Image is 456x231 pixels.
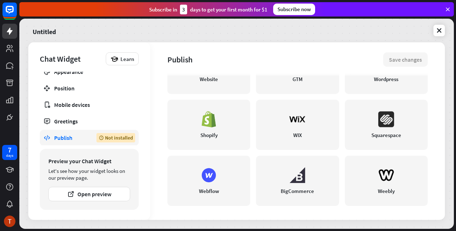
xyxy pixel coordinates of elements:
[33,23,56,38] a: Untitled
[54,134,86,141] div: Publish
[54,85,124,92] div: Position
[281,188,314,194] div: BigCommerce
[48,187,130,201] button: Open preview
[180,5,187,14] div: 3
[40,80,139,96] a: Position
[96,133,135,142] div: Not installed
[345,100,428,150] a: Squarespace
[199,188,219,194] div: Webflow
[256,100,339,150] a: WIX
[40,97,139,113] a: Mobile devices
[293,76,303,82] div: GTM
[374,76,398,82] div: Wordpress
[149,5,267,14] div: Subscribe in days to get your first month for $1
[40,113,139,129] a: Greetings
[167,55,383,65] div: Publish
[383,52,428,67] button: Save changes
[6,153,13,158] div: days
[8,147,11,153] div: 7
[48,168,130,181] div: Let's see how your widget looks on our preview page.
[120,56,134,62] span: Learn
[273,4,315,15] div: Subscribe now
[200,132,218,138] div: Shopify
[40,130,139,146] a: Publish Not installed
[167,100,250,150] a: Shopify
[54,101,124,108] div: Mobile devices
[40,64,139,80] a: Appearance
[378,188,395,194] div: Weebly
[6,3,27,24] button: Open LiveChat chat widget
[54,68,124,75] div: Appearance
[167,156,250,206] a: Webflow
[54,118,124,125] div: Greetings
[48,157,130,165] div: Preview your Chat Widget
[40,54,102,64] div: Chat Widget
[293,132,302,138] div: WIX
[345,156,428,206] a: Weebly
[256,156,339,206] a: BigCommerce
[200,76,218,82] div: Website
[371,132,401,138] div: Squarespace
[2,145,17,160] a: 7 days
